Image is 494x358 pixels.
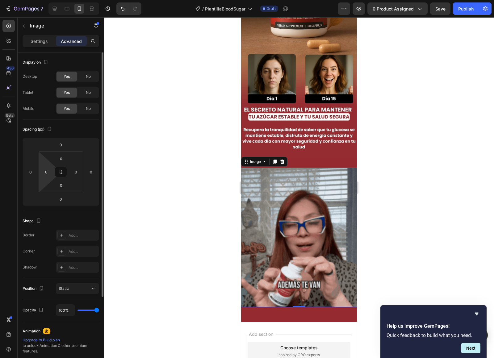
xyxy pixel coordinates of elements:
span: Draft [266,6,276,11]
div: Display on [23,58,49,67]
span: 0 product assigned [373,6,414,12]
button: Next question [461,343,480,353]
div: Upgrade to Build plan [23,337,99,343]
div: Add... [69,265,98,270]
button: Publish [453,2,479,15]
div: Shape [23,217,42,225]
div: Spacing (px) [23,125,53,134]
p: Advanced [61,38,82,44]
button: Save [430,2,450,15]
h2: Help us improve GemPages! [387,323,480,330]
div: Beta [5,113,15,118]
div: Mobile [23,106,34,111]
button: Static [56,283,99,294]
div: Position [23,285,45,293]
input: 0 [55,194,67,204]
input: 0px [71,167,81,177]
p: 7 [40,5,43,12]
input: 0 [86,167,96,177]
div: Desktop [23,74,37,79]
input: 0 [26,167,35,177]
div: Help us improve GemPages! [387,310,480,353]
input: 0 [55,140,67,149]
span: Yes [64,74,70,79]
input: 0px [42,167,51,177]
span: No [86,90,91,95]
button: Hide survey [473,310,480,318]
div: Corner [23,248,35,254]
p: Image [30,22,82,29]
span: No [86,106,91,111]
iframe: Design area [241,17,357,358]
span: Yes [64,106,70,111]
span: Yes [64,90,70,95]
button: 7 [2,2,46,15]
div: Add... [69,249,98,254]
div: Animation [23,328,40,334]
div: Shadow [23,264,37,270]
input: 0px [55,154,67,163]
div: Undo/Redo [116,2,141,15]
div: Opacity [23,306,45,314]
input: Auto [56,305,75,316]
div: Publish [458,6,474,12]
div: 450 [6,66,15,71]
span: Save [435,6,446,11]
input: 0px [55,181,67,190]
span: PlantillaBloodSugar [205,6,245,12]
span: / [202,6,204,12]
p: Quick feedback to build what you need. [387,332,480,338]
button: 0 product assigned [367,2,428,15]
div: Tablet [23,90,33,95]
span: Static [59,286,69,291]
div: Add... [69,233,98,238]
div: Border [23,232,35,238]
span: No [86,74,91,79]
div: to unlock Animation & other premium features. [23,337,99,354]
p: Settings [31,38,48,44]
